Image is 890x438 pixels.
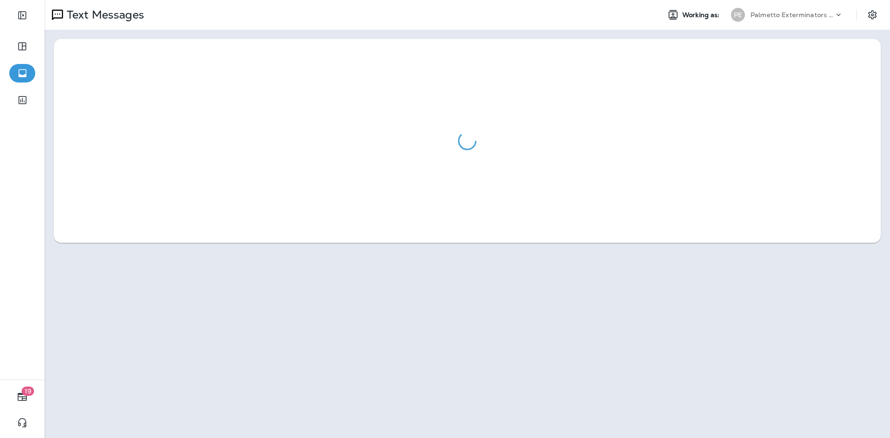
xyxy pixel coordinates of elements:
p: Text Messages [63,8,144,22]
button: Expand Sidebar [9,6,35,25]
p: Palmetto Exterminators LLC [750,11,834,19]
div: PE [731,8,745,22]
button: 19 [9,387,35,406]
button: Settings [864,6,881,23]
span: 19 [22,387,34,396]
span: Working as: [682,11,722,19]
